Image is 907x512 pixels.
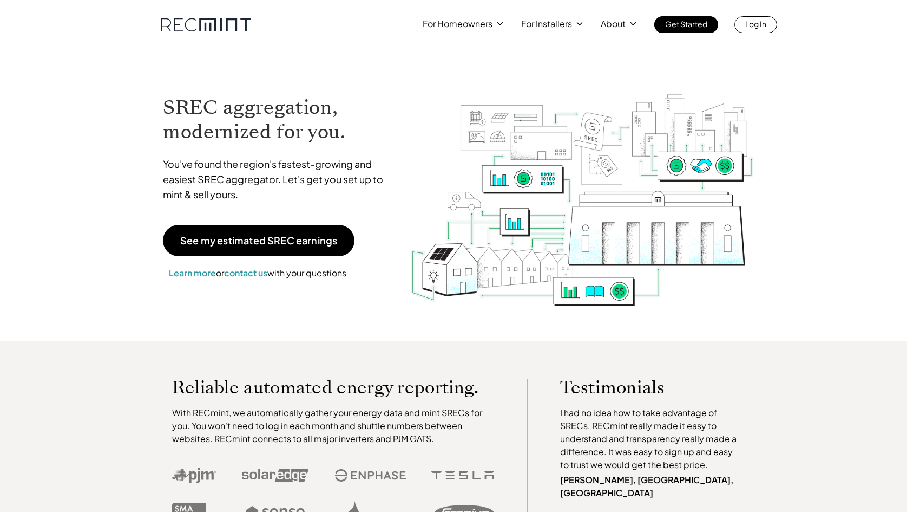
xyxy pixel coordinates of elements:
[654,16,718,33] a: Get Started
[163,95,393,144] h1: SREC aggregation, modernized for you.
[560,379,721,396] p: Testimonials
[423,16,492,31] p: For Homeowners
[163,266,352,280] p: or with your questions
[163,157,393,202] p: You've found the region's fastest-growing and easiest SREC aggregator. Let's get you set up to mi...
[601,16,626,31] p: About
[560,406,742,471] p: I had no idea how to take advantage of SRECs. RECmint really made it easy to understand and trans...
[521,16,572,31] p: For Installers
[224,267,267,278] a: contact us
[169,267,216,278] a: Learn more
[180,236,337,245] p: See my estimated SREC earnings
[163,225,354,256] a: See my estimated SREC earnings
[665,16,707,31] p: Get Started
[410,66,755,309] img: RECmint value cycle
[172,406,495,445] p: With RECmint, we automatically gather your energy data and mint SRECs for you. You won't need to ...
[734,16,777,33] a: Log In
[560,474,742,500] p: [PERSON_NAME], [GEOGRAPHIC_DATA], [GEOGRAPHIC_DATA]
[172,379,495,396] p: Reliable automated energy reporting.
[745,16,766,31] p: Log In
